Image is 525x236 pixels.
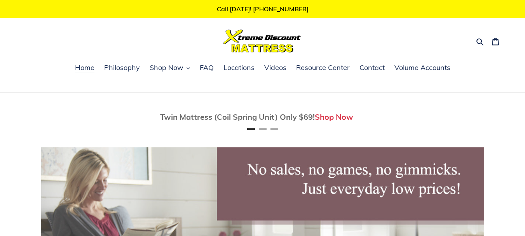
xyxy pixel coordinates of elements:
[356,62,389,74] a: Contact
[394,63,450,72] span: Volume Accounts
[296,63,350,72] span: Resource Center
[259,128,267,130] button: Page 2
[264,63,286,72] span: Videos
[315,112,353,122] a: Shop Now
[150,63,183,72] span: Shop Now
[71,62,98,74] a: Home
[160,112,315,122] span: Twin Mattress (Coil Spring Unit) Only $69!
[391,62,454,74] a: Volume Accounts
[196,62,218,74] a: FAQ
[200,63,214,72] span: FAQ
[359,63,385,72] span: Contact
[146,62,194,74] button: Shop Now
[247,128,255,130] button: Page 1
[104,63,140,72] span: Philosophy
[260,62,290,74] a: Videos
[223,63,255,72] span: Locations
[100,62,144,74] a: Philosophy
[270,128,278,130] button: Page 3
[292,62,354,74] a: Resource Center
[223,30,301,52] img: Xtreme Discount Mattress
[220,62,258,74] a: Locations
[75,63,94,72] span: Home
